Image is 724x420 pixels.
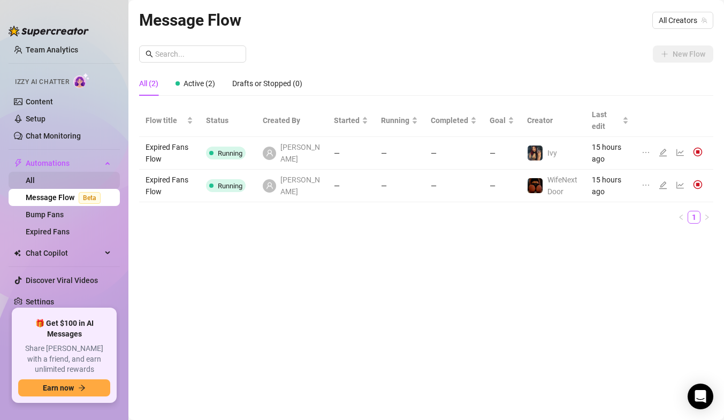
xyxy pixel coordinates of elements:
[676,181,684,189] span: line-chart
[585,137,635,170] td: 15 hours ago
[334,114,360,126] span: Started
[184,79,215,88] span: Active (2)
[266,182,273,189] span: user
[490,114,506,126] span: Goal
[155,48,240,60] input: Search...
[521,104,586,137] th: Creator
[26,155,102,172] span: Automations
[26,297,54,306] a: Settings
[483,137,521,170] td: —
[700,211,713,224] li: Next Page
[26,176,35,185] a: All
[280,141,321,165] span: [PERSON_NAME]
[701,17,707,24] span: team
[381,114,409,126] span: Running
[528,146,543,161] img: Ivy
[659,148,667,157] span: edit
[528,178,543,193] img: WifeNextDoor
[592,109,620,132] span: Last edit
[547,149,557,157] span: Ivy
[375,137,424,170] td: —
[585,104,635,137] th: Last edit
[26,132,81,140] a: Chat Monitoring
[146,114,185,126] span: Flow title
[431,114,468,126] span: Completed
[678,214,684,220] span: left
[675,211,688,224] li: Previous Page
[675,211,688,224] button: left
[642,148,650,157] span: ellipsis
[26,245,102,262] span: Chat Copilot
[280,174,321,197] span: [PERSON_NAME]
[139,137,200,170] td: Expired Fans Flow
[483,170,521,202] td: —
[139,170,200,202] td: Expired Fans Flow
[78,384,86,392] span: arrow-right
[146,50,153,58] span: search
[585,170,635,202] td: 15 hours ago
[26,210,64,219] a: Bump Fans
[659,181,667,189] span: edit
[139,104,200,137] th: Flow title
[676,148,684,157] span: line-chart
[693,180,703,189] img: svg%3e
[688,211,700,223] a: 1
[218,149,242,157] span: Running
[18,318,110,339] span: 🎁 Get $100 in AI Messages
[375,104,424,137] th: Running
[688,384,713,409] div: Open Intercom Messenger
[700,211,713,224] button: right
[232,78,302,89] div: Drafts or Stopped (0)
[15,77,69,87] span: Izzy AI Chatter
[26,97,53,106] a: Content
[43,384,74,392] span: Earn now
[14,249,21,257] img: Chat Copilot
[26,227,70,236] a: Expired Fans
[79,192,101,204] span: Beta
[200,104,256,137] th: Status
[266,149,273,157] span: user
[547,175,577,196] span: WifeNextDoor
[9,26,89,36] img: logo-BBDzfeDw.svg
[424,104,483,137] th: Completed
[139,78,158,89] div: All (2)
[424,137,483,170] td: —
[18,343,110,375] span: Share [PERSON_NAME] with a friend, and earn unlimited rewards
[704,214,710,220] span: right
[218,182,242,190] span: Running
[26,193,105,202] a: Message FlowBeta
[26,114,45,123] a: Setup
[375,170,424,202] td: —
[26,276,98,285] a: Discover Viral Videos
[256,104,327,137] th: Created By
[424,170,483,202] td: —
[73,73,90,88] img: AI Chatter
[483,104,521,137] th: Goal
[327,170,375,202] td: —
[18,379,110,396] button: Earn nowarrow-right
[688,211,700,224] li: 1
[327,137,375,170] td: —
[653,45,713,63] button: New Flow
[14,159,22,167] span: thunderbolt
[642,181,650,189] span: ellipsis
[693,147,703,157] img: svg%3e
[26,45,78,54] a: Team Analytics
[139,7,241,33] article: Message Flow
[659,12,707,28] span: All Creators
[327,104,375,137] th: Started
